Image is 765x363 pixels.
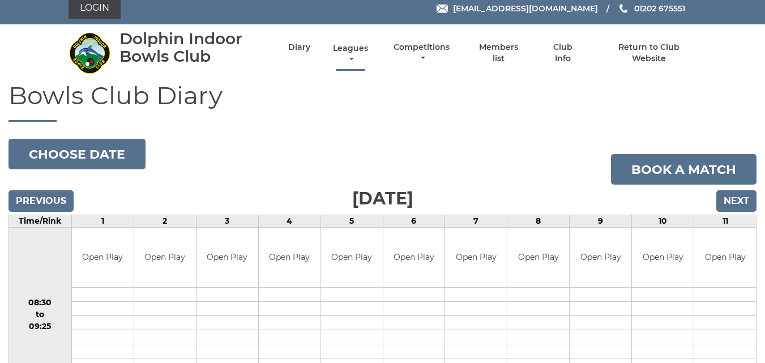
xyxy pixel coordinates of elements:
[634,3,685,14] span: 01202 675551
[134,215,196,228] td: 2
[445,228,507,287] td: Open Play
[632,228,694,287] td: Open Play
[716,190,757,212] input: Next
[288,42,310,53] a: Diary
[134,228,196,287] td: Open Play
[445,215,507,228] td: 7
[69,32,111,74] img: Dolphin Indoor Bowls Club
[383,215,445,228] td: 6
[8,190,74,212] input: Previous
[196,215,258,228] td: 3
[8,139,146,169] button: Choose date
[694,215,757,228] td: 11
[694,228,756,287] td: Open Play
[619,4,627,13] img: Phone us
[383,228,445,287] td: Open Play
[72,228,134,287] td: Open Play
[321,228,383,287] td: Open Play
[632,215,694,228] td: 10
[9,215,72,228] td: Time/Rink
[545,42,582,64] a: Club Info
[570,228,631,287] td: Open Play
[611,154,757,185] a: Book a match
[618,2,685,15] a: Phone us 01202 675551
[601,42,696,64] a: Return to Club Website
[453,3,598,14] span: [EMAIL_ADDRESS][DOMAIN_NAME]
[330,43,371,65] a: Leagues
[196,228,258,287] td: Open Play
[259,228,320,287] td: Open Play
[437,5,448,13] img: Email
[391,42,453,64] a: Competitions
[119,30,268,65] div: Dolphin Indoor Bowls Club
[472,42,524,64] a: Members list
[258,215,320,228] td: 4
[437,2,598,15] a: Email [EMAIL_ADDRESS][DOMAIN_NAME]
[8,82,757,122] h1: Bowls Club Diary
[71,215,134,228] td: 1
[570,215,632,228] td: 9
[507,215,570,228] td: 8
[320,215,383,228] td: 5
[507,228,569,287] td: Open Play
